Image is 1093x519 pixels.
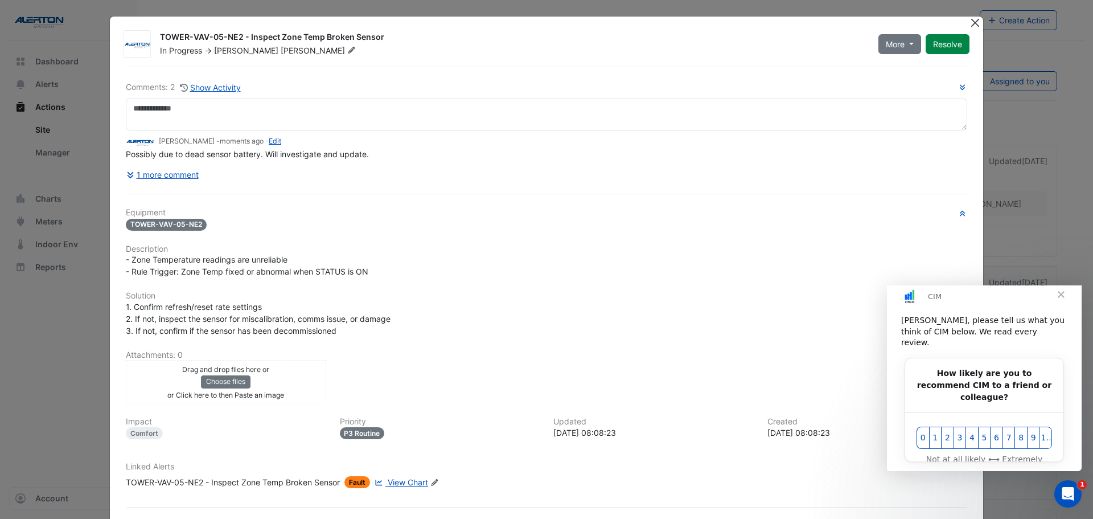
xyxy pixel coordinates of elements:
[117,146,127,158] span: 7
[30,83,165,116] b: How likely are you to recommend CIM to a friend or colleague?
[116,141,128,164] button: 7
[160,31,865,45] div: TOWER-VAV-05-NE2 - Inspect Zone Temp Broken Sensor
[103,141,116,164] button: 6
[344,476,370,488] span: Fault
[372,476,428,488] a: View Chart
[159,136,281,146] small: [PERSON_NAME] - -
[160,46,202,55] span: In Progress
[93,146,102,158] span: 5
[886,38,905,50] span: More
[126,136,154,148] img: Alerton
[79,141,91,164] button: 4
[126,208,967,218] h6: Equipment
[126,244,967,254] h6: Description
[67,141,79,164] button: 3
[154,146,163,158] span: 10
[126,476,340,488] div: TOWER-VAV-05-NE2 - Inspect Zone Temp Broken Sensor
[553,427,754,439] div: [DATE] 08:08:23
[388,477,428,487] span: View Chart
[14,30,180,63] div: [PERSON_NAME], please tell us what you think of CIM below. We read every review.
[1054,480,1082,508] iframe: Intercom live chat
[126,81,241,94] div: Comments: 2
[129,146,139,158] span: 8
[887,285,1082,471] iframe: Intercom live chat message
[126,255,368,276] span: - Zone Temperature readings are unreliable - Rule Trigger: Zone Temp fixed or abnormal when STATU...
[126,350,967,360] h6: Attachments: 0
[214,46,278,55] span: [PERSON_NAME]
[128,141,140,164] button: 8
[767,427,968,439] div: [DATE] 08:08:23
[1078,480,1087,489] span: 1
[969,17,981,28] button: Close
[152,141,165,164] button: 10
[767,417,968,427] h6: Created
[30,141,42,164] button: 0
[553,417,754,427] h6: Updated
[878,34,921,54] button: More
[167,391,284,399] small: or Click here to then Paste an image
[126,427,163,439] div: Comfort
[126,302,391,336] span: 1. Confirm refresh/reset rate settings 2. If not, inspect the sensor for miscalibration, comms is...
[204,46,212,55] span: ->
[54,141,67,164] button: 2
[126,462,967,472] h6: Linked Alerts
[269,137,281,145] a: Edit
[30,168,165,192] div: Not at all likely ⟷ Extremely likely
[126,165,199,185] button: 1 more comment
[281,45,358,56] span: [PERSON_NAME]
[182,365,269,374] small: Drag and drop files here or
[126,417,326,427] h6: Impact
[68,146,78,158] span: 3
[91,141,104,164] button: 5
[179,81,241,94] button: Show Activity
[340,427,385,439] div: P3 Routine
[56,146,65,158] span: 2
[201,375,250,388] button: Choose files
[31,146,41,158] span: 0
[42,141,55,164] button: 1
[126,219,207,231] span: TOWER-VAV-05-NE2
[430,479,439,487] fa-icon: Edit Linked Alerts
[140,141,153,164] button: 9
[126,291,967,301] h6: Solution
[926,34,969,54] button: Resolve
[220,137,264,145] span: 2025-09-02 10:01:55
[340,417,540,427] h6: Priority
[80,146,90,158] span: 4
[124,39,150,50] img: Alerton
[105,146,114,158] span: 6
[44,146,54,158] span: 1
[142,146,151,158] span: 9
[126,149,369,159] span: Possibly due to dead sensor battery. Will investigate and update.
